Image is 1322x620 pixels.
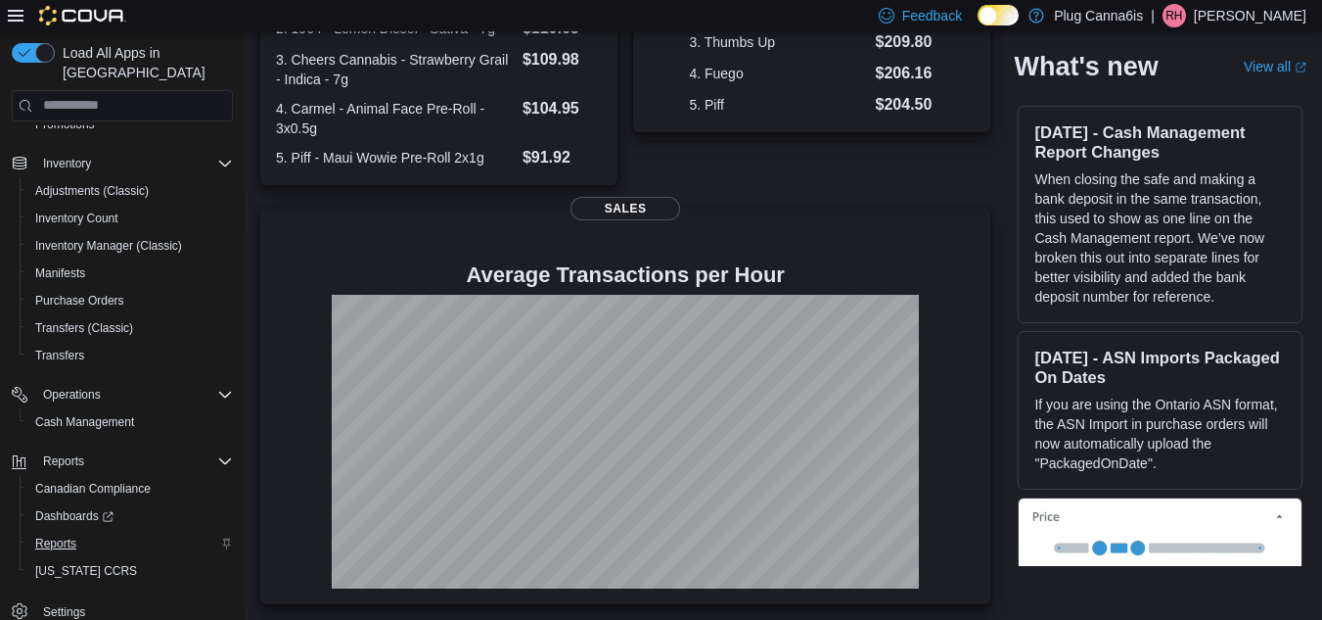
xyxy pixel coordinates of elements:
[20,260,241,287] button: Manifests
[1034,122,1286,162] h3: [DATE] - Cash Management Report Changes
[27,344,92,367] a: Transfers
[27,262,233,285] span: Manifests
[20,475,241,502] button: Canadian Compliance
[20,557,241,585] button: [US_STATE] CCRS
[1162,4,1186,27] div: Ryan Hannaby
[1244,59,1306,74] a: View allExternal link
[689,64,867,83] dt: 4. Fuego
[902,6,962,25] span: Feedback
[35,481,151,497] span: Canadian Compliance
[35,348,84,363] span: Transfers
[20,408,241,436] button: Cash Management
[978,25,979,26] span: Dark Mode
[35,320,133,336] span: Transfers (Classic)
[20,177,241,205] button: Adjustments (Classic)
[27,532,84,555] a: Reports
[276,148,515,167] dt: 5. Piff - Maui Wowie Pre-Roll 2x1g
[35,383,109,406] button: Operations
[27,559,145,583] a: [US_STATE] CCRS
[39,6,126,25] img: Cova
[35,183,149,199] span: Adjustments (Classic)
[35,152,99,175] button: Inventory
[35,563,137,579] span: [US_STATE] CCRS
[27,410,142,434] a: Cash Management
[4,381,241,408] button: Operations
[27,207,126,230] a: Inventory Count
[35,536,76,551] span: Reports
[523,48,602,72] dd: $109.98
[27,289,132,312] a: Purchase Orders
[35,414,134,430] span: Cash Management
[876,62,935,85] dd: $206.16
[978,5,1019,25] input: Dark Mode
[689,95,867,115] dt: 5. Piff
[27,477,233,501] span: Canadian Compliance
[1165,4,1182,27] span: RH
[20,205,241,232] button: Inventory Count
[35,238,182,254] span: Inventory Manager (Classic)
[276,50,515,89] dt: 3. Cheers Cannabis - Strawberry Grail - Indica - 7g
[43,604,85,620] span: Settings
[689,32,867,52] dt: 3. Thumbs Up
[4,150,241,177] button: Inventory
[35,450,233,473] span: Reports
[1054,4,1143,27] p: Plug Canna6is
[27,410,233,434] span: Cash Management
[35,211,118,226] span: Inventory Count
[570,197,680,220] span: Sales
[43,156,91,171] span: Inventory
[1014,51,1158,82] h2: What's new
[43,387,101,403] span: Operations
[27,316,141,340] a: Transfers (Classic)
[27,477,159,501] a: Canadian Compliance
[20,314,241,342] button: Transfers (Classic)
[35,508,114,524] span: Dashboards
[35,117,95,132] span: Promotions
[35,450,92,473] button: Reports
[27,262,93,285] a: Manifests
[27,234,233,258] span: Inventory Manager (Classic)
[27,234,190,258] a: Inventory Manager (Classic)
[55,43,233,82] span: Load All Apps in [GEOGRAPHIC_DATA]
[20,342,241,369] button: Transfers
[27,344,233,367] span: Transfers
[20,287,241,314] button: Purchase Orders
[1295,62,1306,73] svg: External link
[27,179,233,203] span: Adjustments (Classic)
[35,293,124,309] span: Purchase Orders
[1034,348,1286,387] h3: [DATE] - ASN Imports Packaged On Dates
[20,530,241,557] button: Reports
[35,265,85,281] span: Manifests
[1151,4,1155,27] p: |
[27,113,103,136] a: Promotions
[876,30,935,54] dd: $209.80
[27,207,233,230] span: Inventory Count
[20,111,241,138] button: Promotions
[523,97,602,120] dd: $104.95
[27,289,233,312] span: Purchase Orders
[27,559,233,583] span: Washington CCRS
[27,504,121,528] a: Dashboards
[523,146,602,169] dd: $91.92
[20,232,241,260] button: Inventory Manager (Classic)
[876,93,935,117] dd: $204.50
[276,99,515,138] dt: 4. Carmel - Animal Face Pre-Roll - 3x0.5g
[35,152,233,175] span: Inventory
[27,504,233,528] span: Dashboards
[27,113,233,136] span: Promotions
[35,383,233,406] span: Operations
[27,179,157,203] a: Adjustments (Classic)
[1034,169,1286,307] p: When closing the safe and making a bank deposit in the same transaction, this used to show as one...
[276,263,975,287] h4: Average Transactions per Hour
[1034,395,1286,473] p: If you are using the Ontario ASN format, the ASN Import in purchase orders will now automatically...
[20,502,241,530] a: Dashboards
[4,448,241,475] button: Reports
[27,316,233,340] span: Transfers (Classic)
[43,453,84,469] span: Reports
[27,532,233,555] span: Reports
[1194,4,1306,27] p: [PERSON_NAME]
